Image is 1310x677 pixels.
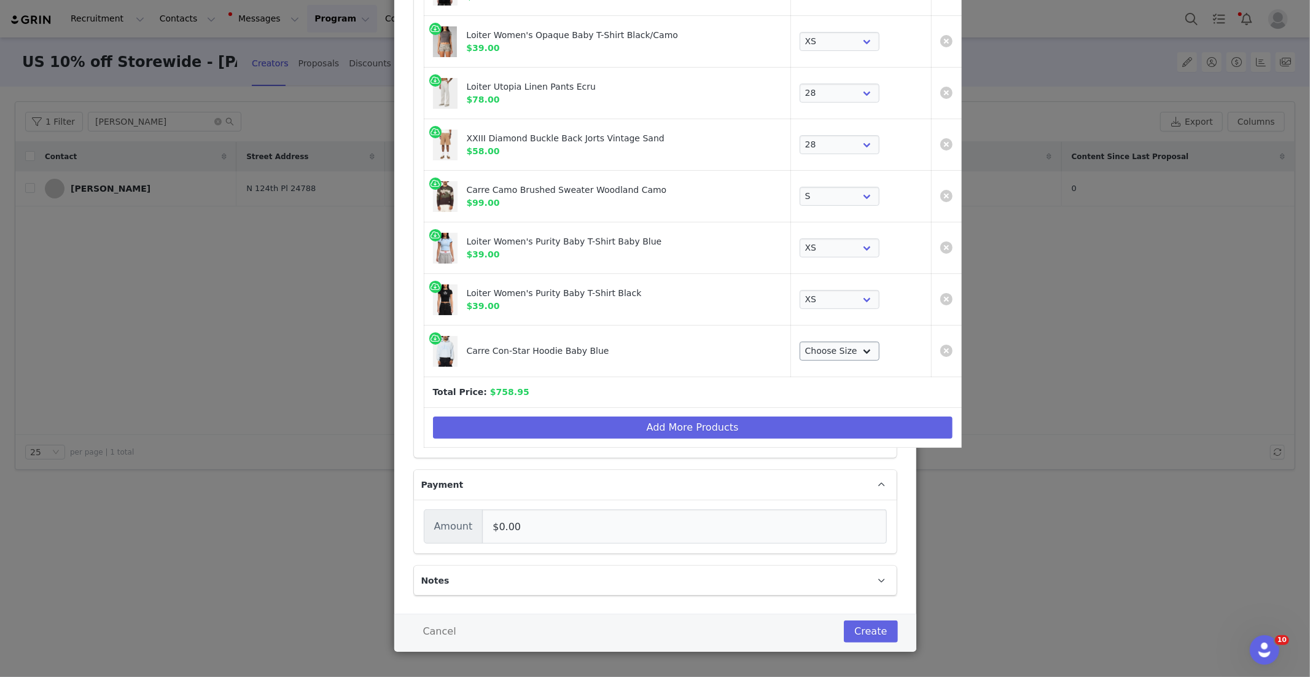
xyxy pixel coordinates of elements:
[467,184,751,197] div: Carre Camo Brushed Sweater Woodland Camo
[467,235,751,248] div: Loiter Women's Purity Baby T-Shirt Baby Blue
[467,301,500,311] span: $39.00
[433,78,458,109] img: 03009927-YE017_mens_010.jpg
[466,29,750,42] div: Loiter Women's Opaque Baby T-Shirt Black/Camo
[433,130,458,160] img: 03013167-YV147_mens_0010.jpg
[467,198,500,208] span: $99.00
[490,387,529,397] span: $758.95
[433,233,458,264] img: 02054147-YB393_womens_0010.jpg
[433,26,458,57] img: 02054146-YB031_womens_0020.jpg
[467,80,751,93] div: Loiter Utopia Linen Pants Ecru
[421,574,450,587] span: Notes
[433,336,458,367] img: 02054149-YB393_mens_0010.jpg
[433,417,953,439] button: Add More Products
[466,43,499,53] span: $39.00
[1275,635,1289,645] span: 10
[421,479,464,491] span: Payment
[467,345,751,358] div: Carre Con-Star Hoodie Baby Blue
[467,95,500,104] span: $78.00
[1250,635,1279,665] iframe: Intercom live chat
[413,620,467,643] button: Cancel
[433,387,487,397] b: Total Price:
[433,284,458,315] img: 02054147-YB001_womens_0010.jpg
[467,132,751,145] div: XXIII Diamond Buckle Back Jorts Vintage Sand
[467,249,500,259] span: $39.00
[433,181,458,212] img: 02054261-YC040_mens_0010.jpg
[467,287,751,300] div: Loiter Women's Purity Baby T-Shirt Black
[467,146,500,156] span: $58.00
[844,620,897,643] button: Create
